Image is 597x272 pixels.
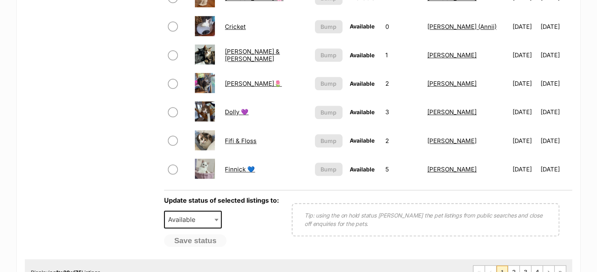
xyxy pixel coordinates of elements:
[427,23,497,30] a: [PERSON_NAME] (Annii)
[321,108,337,117] span: Bump
[225,137,256,145] a: Fifi & Floss
[164,211,222,228] span: Available
[315,48,343,62] button: Bump
[427,51,477,59] a: [PERSON_NAME]
[509,98,540,126] td: [DATE]
[195,130,215,150] img: Fifi & Floss
[350,52,375,58] span: Available
[164,196,279,204] label: Update status of selected listings to:
[350,109,375,115] span: Available
[350,137,375,144] span: Available
[541,13,571,40] td: [DATE]
[315,163,343,176] button: Bump
[382,127,423,155] td: 2
[427,137,477,145] a: [PERSON_NAME]
[382,41,423,69] td: 1
[541,155,571,183] td: [DATE]
[321,137,337,145] span: Bump
[225,23,246,30] a: Cricket
[321,79,337,88] span: Bump
[225,108,248,116] a: Dolly 💜
[164,234,226,247] button: Save status
[225,165,255,173] a: Finnick 💙
[427,108,477,116] a: [PERSON_NAME]
[541,41,571,69] td: [DATE]
[509,41,540,69] td: [DATE]
[315,134,343,147] button: Bump
[350,166,375,173] span: Available
[321,22,337,31] span: Bump
[195,44,215,64] img: Cynthia & Dino
[225,48,280,62] a: [PERSON_NAME] & [PERSON_NAME]
[509,155,540,183] td: [DATE]
[541,127,571,155] td: [DATE]
[225,80,282,87] a: [PERSON_NAME]🌷
[315,106,343,119] button: Bump
[382,155,423,183] td: 5
[541,98,571,126] td: [DATE]
[509,70,540,97] td: [DATE]
[350,80,375,87] span: Available
[382,98,423,126] td: 3
[350,23,375,30] span: Available
[541,70,571,97] td: [DATE]
[382,70,423,97] td: 2
[195,73,215,93] img: Delilah🌷
[427,165,477,173] a: [PERSON_NAME]
[315,77,343,90] button: Bump
[509,127,540,155] td: [DATE]
[321,165,337,173] span: Bump
[382,13,423,40] td: 0
[427,80,477,87] a: [PERSON_NAME]
[509,13,540,40] td: [DATE]
[165,214,203,225] span: Available
[195,16,215,36] img: Cricket
[321,51,337,59] span: Bump
[305,211,547,228] p: Tip: using the on hold status [PERSON_NAME] the pet listings from public searches and close off e...
[315,20,343,33] button: Bump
